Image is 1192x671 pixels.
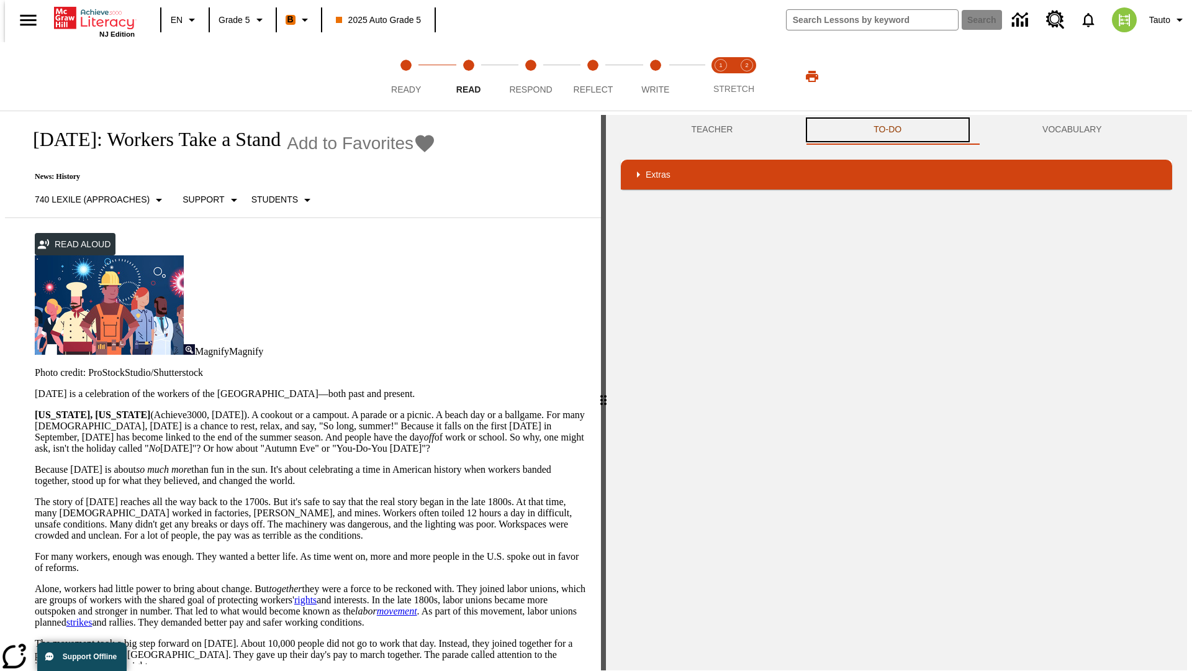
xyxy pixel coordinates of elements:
[646,168,670,181] p: Extras
[713,84,754,94] span: STRETCH
[620,42,692,111] button: Write step 5 of 5
[20,172,436,181] p: News: History
[5,115,601,664] div: reading
[621,115,803,145] button: Teacher
[136,464,191,475] em: so much more
[281,9,317,31] button: Boost Class color is orange. Change class color
[165,9,205,31] button: Language: EN, Select a language
[287,132,436,154] button: Add to Favorites - Labor Day: Workers Take a Stand
[495,42,567,111] button: Respond step 3 of 5
[621,115,1172,145] div: Instructional Panel Tabs
[509,84,552,94] span: Respond
[557,42,629,111] button: Reflect step 4 of 5
[184,344,195,355] img: Magnify
[35,464,586,486] p: Because [DATE] is about than fun in the sun. It's about celebrating a time in American history wh...
[336,14,422,27] span: 2025 Auto Grade 5
[391,84,421,94] span: Ready
[1039,3,1072,37] a: Resource Center, Will open in new tab
[972,115,1172,145] button: VOCABULARY
[606,115,1187,670] div: activity
[432,42,504,111] button: Read step 2 of 5
[35,583,586,628] p: Alone, workers had little power to bring about change. But they were a force to be reckoned with....
[424,432,435,442] em: off
[183,193,224,206] p: Support
[1005,3,1039,37] a: Data Center
[1112,7,1137,32] img: avatar image
[251,193,298,206] p: Students
[792,65,832,88] button: Print
[35,551,586,573] p: For many workers, enough was enough. They wanted a better life. As time went on, more and more pe...
[219,14,250,27] span: Grade 5
[745,62,748,68] text: 2
[214,9,272,31] button: Grade: Grade 5, Select a grade
[35,367,586,378] p: Photo credit: ProStockStudio/Shutterstock
[37,642,127,671] button: Support Offline
[1104,4,1144,36] button: Select a new avatar
[641,84,669,94] span: Write
[35,496,586,541] p: The story of [DATE] reaches all the way back to the 1700s. But it's safe to say that the real sto...
[178,189,246,211] button: Scaffolds, Support
[574,84,613,94] span: Reflect
[355,606,417,616] em: labor
[370,42,442,111] button: Ready step 1 of 5
[35,193,150,206] p: 740 Lexile (Approaches)
[729,42,765,111] button: Stretch Respond step 2 of 2
[719,62,722,68] text: 1
[54,4,135,38] div: Home
[1149,14,1170,27] span: Tauto
[10,2,47,39] button: Open side menu
[149,443,161,454] em: No
[787,10,958,30] input: search field
[35,388,586,399] p: [DATE] is a celebration of the workers of the [GEOGRAPHIC_DATA]—both past and present.
[35,255,184,355] img: A banner with a blue background shows an illustrated row of diverse men and women dressed in clot...
[35,233,115,256] button: Read Aloud
[377,606,417,616] a: movement
[287,12,294,27] span: B
[294,595,317,605] a: rights
[35,409,150,420] strong: [US_STATE], [US_STATE]
[1072,4,1104,36] a: Notifications
[703,42,739,111] button: Stretch Read step 1 of 2
[35,409,586,454] p: (Achieve3000, [DATE]). A cookout or a campout. A parade or a picnic. A beach day or a ballgame. F...
[621,160,1172,189] div: Extras
[30,189,171,211] button: Select Lexile, 740 Lexile (Approaches)
[63,652,117,661] span: Support Offline
[287,134,413,153] span: Add to Favorites
[246,189,320,211] button: Select Student
[171,14,183,27] span: EN
[601,115,606,670] div: Press Enter or Spacebar and then press right and left arrow keys to move the slider
[195,346,229,357] span: Magnify
[456,84,481,94] span: Read
[99,30,135,38] span: NJ Edition
[269,583,302,594] em: together
[1144,9,1192,31] button: Profile/Settings
[66,617,93,628] a: strikes
[229,346,263,357] span: Magnify
[803,115,972,145] button: TO-DO
[20,128,281,151] h1: [DATE]: Workers Take a Stand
